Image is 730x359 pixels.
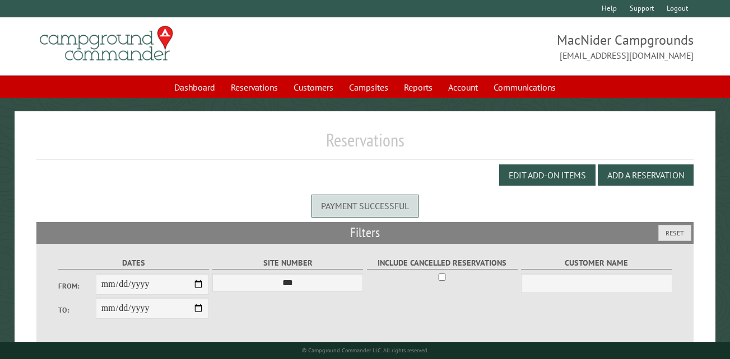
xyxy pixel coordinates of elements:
a: Communications [487,77,562,98]
h2: Filters [36,222,694,243]
a: Reports [397,77,439,98]
a: Reservations [224,77,285,98]
button: Edit Add-on Items [499,164,596,186]
small: © Campground Commander LLC. All rights reserved. [302,347,429,354]
button: Reset [658,225,691,241]
h1: Reservations [36,129,694,160]
label: To: [58,305,96,315]
label: From: [58,281,96,291]
img: Campground Commander [36,22,176,65]
button: Add a Reservation [598,164,694,186]
label: Dates [58,257,209,270]
label: Customer Name [521,257,672,270]
a: Account [441,77,485,98]
label: Site Number [212,257,363,270]
span: MacNider Campgrounds [EMAIL_ADDRESS][DOMAIN_NAME] [365,31,694,62]
label: Include Cancelled Reservations [367,257,518,270]
div: Payment successful [311,195,419,217]
a: Dashboard [168,77,222,98]
a: Customers [287,77,340,98]
a: Campsites [342,77,395,98]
